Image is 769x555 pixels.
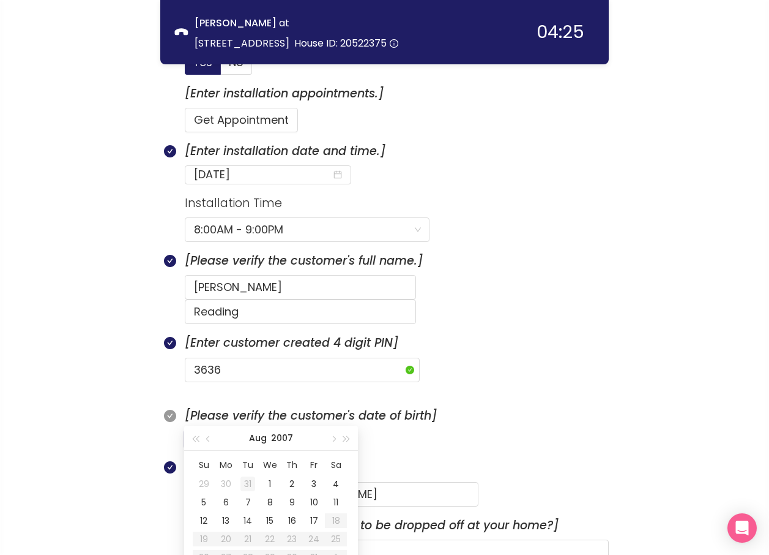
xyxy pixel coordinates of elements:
[215,475,237,493] td: 2007-07-30
[237,455,259,475] th: Tu
[185,108,298,132] button: Get Appointment
[237,512,259,530] td: 2007-08-14
[262,477,277,491] div: 1
[306,477,321,491] div: 3
[281,455,303,475] th: Th
[175,26,188,39] span: phone
[185,194,609,213] p: Installation Time
[215,455,237,475] th: Mo
[237,475,259,493] td: 2007-07-31
[294,36,387,50] span: House ID: 20522375
[237,493,259,512] td: 2007-08-07
[185,358,420,382] input: Type customer pin
[185,407,437,424] i: [Please verify the customer's date of birth]
[194,218,420,241] span: 8:00AM - 9:00PM
[185,275,416,300] input: First Name
[196,513,211,528] div: 12
[284,477,299,491] div: 2
[193,475,215,493] td: 2007-07-29
[196,477,211,491] div: 29
[281,493,303,512] td: 2007-08-09
[215,512,237,530] td: 2007-08-13
[249,426,267,450] button: Aug
[306,495,321,510] div: 10
[195,16,277,30] strong: [PERSON_NAME]
[325,493,347,512] td: 2007-08-11
[259,455,281,475] th: We
[185,334,398,351] i: [Enter customer created 4 digit PIN]
[262,513,277,528] div: 15
[329,477,343,491] div: 4
[329,495,343,510] div: 11
[240,477,255,491] div: 31
[229,55,243,70] span: No
[259,512,281,530] td: 2007-08-15
[281,475,303,493] td: 2007-08-02
[196,495,211,510] div: 5
[185,300,416,324] input: Last Name
[215,493,237,512] td: 2007-08-06
[259,475,281,493] td: 2007-08-01
[325,455,347,475] th: Sa
[303,493,325,512] td: 2007-08-10
[194,166,332,183] input: 08/18/2025
[537,23,584,41] div: 04:25
[218,495,233,510] div: 6
[185,85,384,102] i: [Enter installation appointments.]
[284,513,299,528] div: 16
[185,517,559,534] i: [Where would you like the kit to be dropped off at your home?]
[193,55,212,70] span: Yes
[259,493,281,512] td: 2007-08-08
[193,455,215,475] th: Su
[195,16,289,50] span: at [STREET_ADDRESS]
[185,252,423,269] i: [Please verify the customer's full name.]
[164,255,176,267] span: check-circle
[303,455,325,475] th: Fr
[727,513,757,543] div: Open Intercom Messenger
[185,143,385,159] i: [Enter installation date and time.]
[240,495,255,510] div: 7
[325,475,347,493] td: 2007-08-04
[164,145,176,157] span: check-circle
[303,475,325,493] td: 2007-08-03
[271,426,293,450] button: 2007
[193,512,215,530] td: 2007-08-12
[306,513,321,528] div: 17
[218,513,233,528] div: 13
[262,495,277,510] div: 8
[164,410,176,422] span: check-circle
[281,512,303,530] td: 2007-08-16
[284,495,299,510] div: 9
[218,477,233,491] div: 30
[303,512,325,530] td: 2007-08-17
[164,461,176,474] span: check-circle
[240,513,255,528] div: 14
[193,493,215,512] td: 2007-08-05
[164,337,176,349] span: check-circle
